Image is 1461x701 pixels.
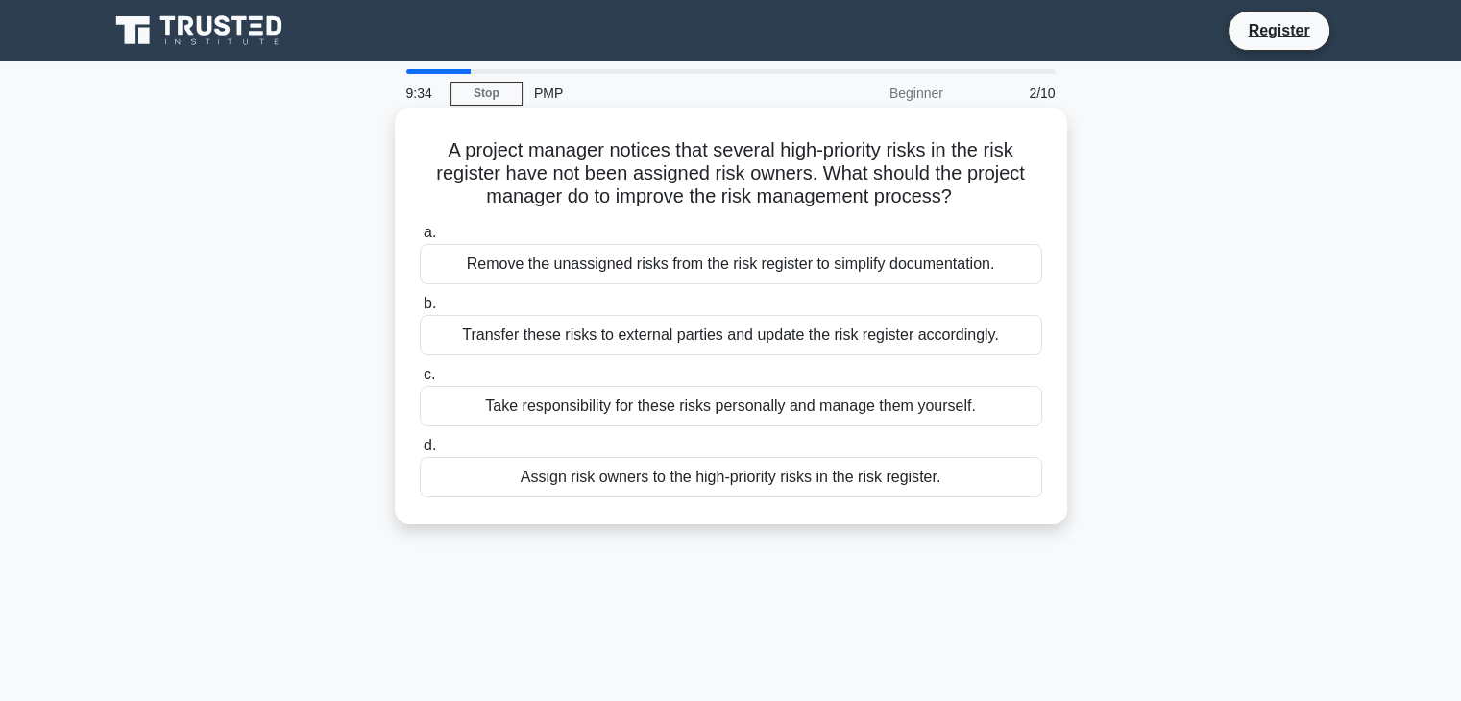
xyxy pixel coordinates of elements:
a: Stop [450,82,523,106]
div: PMP [523,74,787,112]
div: Beginner [787,74,955,112]
a: Register [1236,18,1321,42]
span: b. [424,295,436,311]
div: Transfer these risks to external parties and update the risk register accordingly. [420,315,1042,355]
div: Remove the unassigned risks from the risk register to simplify documentation. [420,244,1042,284]
div: 2/10 [955,74,1067,112]
span: c. [424,366,435,382]
div: Assign risk owners to the high-priority risks in the risk register. [420,457,1042,497]
div: 9:34 [395,74,450,112]
span: d. [424,437,436,453]
span: a. [424,224,436,240]
h5: A project manager notices that several high-priority risks in the risk register have not been ass... [418,138,1044,209]
div: Take responsibility for these risks personally and manage them yourself. [420,386,1042,426]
